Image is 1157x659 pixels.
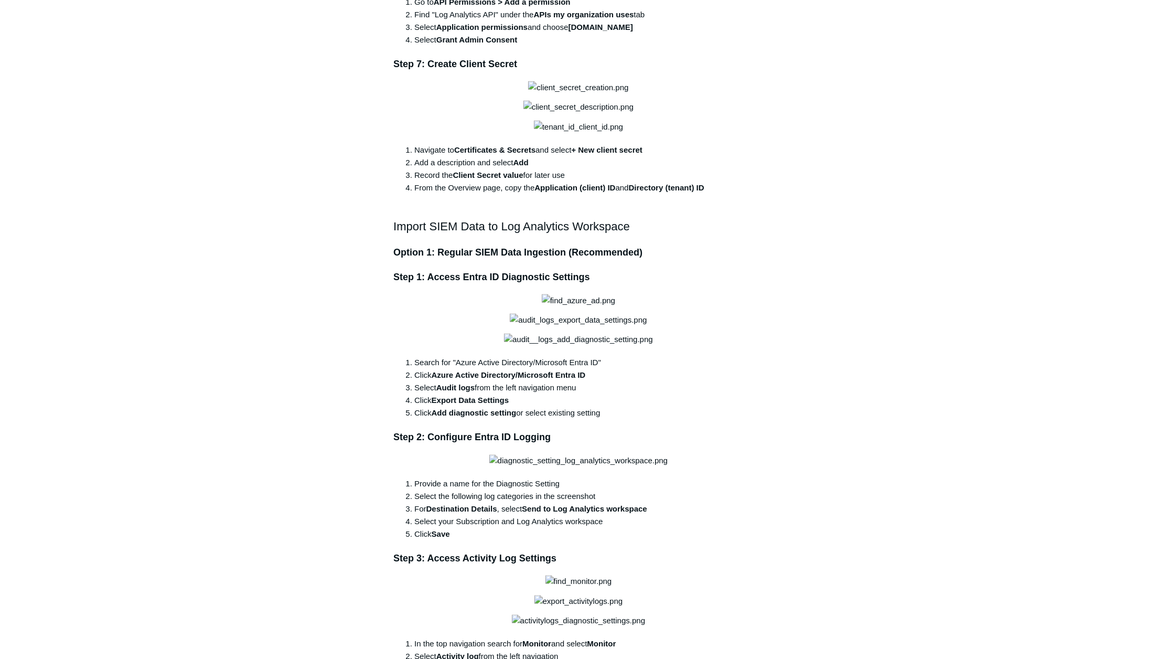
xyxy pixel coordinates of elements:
img: client_secret_description.png [523,101,634,113]
strong: Audit logs [436,384,475,392]
div: Select and choose [414,21,764,34]
img: find_azure_ad.png [542,294,615,307]
strong: Client Secret value [453,171,523,179]
img: activitylogs_diagnostic_settings.png [512,615,645,628]
div: Click [414,369,764,382]
strong: Application (client) ID [534,183,615,192]
img: tenant_id_client_id.png [534,121,623,133]
h3: Step 2: Configure Entra ID Logging [393,430,764,445]
strong: Destination Details [426,505,497,514]
strong: Grant Admin Consent [436,35,517,44]
div: Click or select existing setting [414,407,764,420]
strong: Add [513,158,529,167]
strong: Directory (tenant) ID [629,183,704,192]
img: client_secret_creation.png [528,81,628,94]
strong: Save [432,530,450,539]
h3: Step 1: Access Entra ID Diagnostic Settings [393,270,764,285]
div: From the Overview page, copy the and [414,182,764,194]
img: audit_logs_export_data_settings.png [510,314,647,326]
div: Find "Log Analytics API" under the tab [414,8,764,21]
strong: APIs my organization uses [534,10,634,19]
strong: Step 7: Create Client Secret [393,59,517,69]
strong: Certificates & Secrets [454,145,535,154]
div: Add a description and select [414,156,764,169]
div: For , select [414,503,764,516]
div: Select from the left navigation menu [414,382,764,395]
div: Select the following log categories in the screenshot [414,491,764,503]
strong: Add diagnostic setting [432,409,517,418]
strong: Send to Log Analytics workspace [522,505,647,514]
div: Select [414,34,764,46]
h2: Import SIEM Data to Log Analytics Workspace [393,217,764,236]
li: In the top navigation search for and select [414,638,764,651]
strong: + New client secret [572,145,642,154]
div: Navigate to and select [414,144,764,156]
strong: Monitor [587,640,616,649]
div: Provide a name for the Diagnostic Setting [414,478,764,491]
div: Select your Subscription and Log Analytics workspace [414,516,764,528]
h3: Step 3: Access Activity Log Settings [393,551,764,567]
strong: Monitor [522,640,551,649]
img: diagnostic_setting_log_analytics_workspace.png [489,455,668,467]
strong: Azure Active Directory/Microsoft Entra ID [432,371,586,380]
strong: [DOMAIN_NAME] [569,23,633,31]
img: find_monitor.png [545,576,612,588]
div: Click [414,528,764,541]
img: audit__logs_add_diagnostic_setting.png [504,334,653,346]
strong: Export Data Settings [432,396,509,405]
div: Search for "Azure Active Directory/Microsoft Entra ID" [414,357,764,369]
div: Record the for later use [414,169,764,182]
strong: Application permissions [436,23,528,31]
img: export_activitylogs.png [534,596,623,608]
h3: Option 1: Regular SIEM Data Ingestion (Recommended) [393,245,764,260]
div: Click [414,395,764,407]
